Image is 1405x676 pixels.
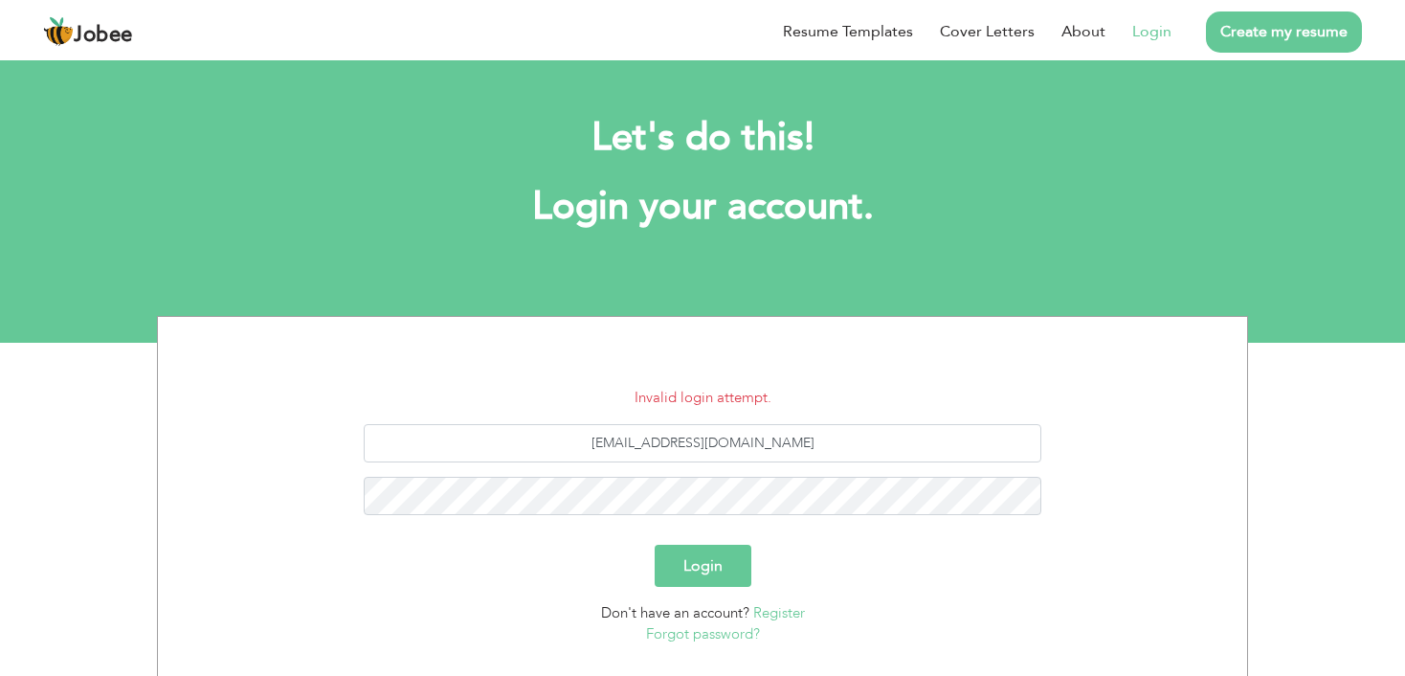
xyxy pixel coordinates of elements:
a: Login [1132,20,1171,43]
a: About [1061,20,1105,43]
a: Register [753,603,805,622]
li: Invalid login attempt. [172,387,1233,409]
input: Email [364,424,1042,462]
a: Jobee [43,16,133,47]
button: Login [655,545,751,587]
a: Create my resume [1206,11,1362,53]
a: Forgot password? [646,624,760,643]
span: Don't have an account? [601,603,749,622]
a: Cover Letters [940,20,1035,43]
a: Resume Templates [783,20,913,43]
h1: Login your account. [186,182,1219,232]
h2: Let's do this! [186,113,1219,163]
img: jobee.io [43,16,74,47]
span: Jobee [74,25,133,46]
